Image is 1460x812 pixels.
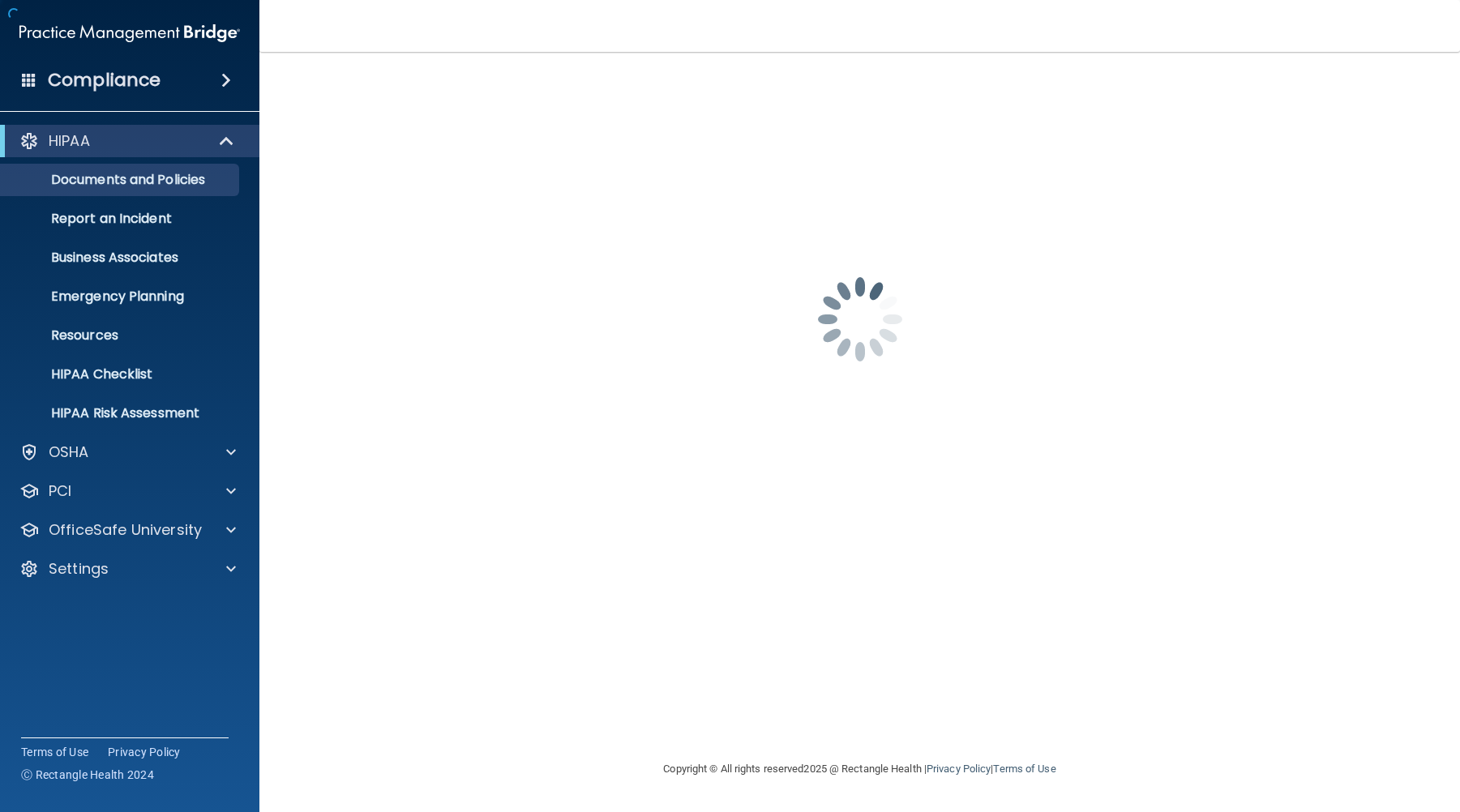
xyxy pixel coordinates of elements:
[11,172,232,188] p: Documents and Policies
[564,743,1156,795] div: Copyright © All rights reserved 2025 @ Rectangle Health | |
[49,131,90,151] p: HIPAA
[21,767,154,783] span: Ⓒ Rectangle Health 2024
[11,327,232,344] p: Resources
[927,763,991,775] a: Privacy Policy
[1180,697,1441,762] iframe: Drift Widget Chat Controller
[48,69,161,92] h4: Compliance
[49,481,71,501] p: PCI
[21,744,88,760] a: Terms of Use
[49,520,202,540] p: OfficeSafe University
[19,481,236,501] a: PCI
[19,559,236,579] a: Settings
[108,744,181,760] a: Privacy Policy
[19,17,240,49] img: PMB logo
[49,559,109,579] p: Settings
[11,405,232,421] p: HIPAA Risk Assessment
[19,520,236,540] a: OfficeSafe University
[11,366,232,382] p: HIPAA Checklist
[993,763,1055,775] a: Terms of Use
[11,250,232,266] p: Business Associates
[11,211,232,227] p: Report an Incident
[49,442,89,462] p: OSHA
[779,238,941,400] img: spinner.e123f6fc.gif
[11,288,232,305] p: Emergency Planning
[19,442,236,462] a: OSHA
[19,131,235,151] a: HIPAA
